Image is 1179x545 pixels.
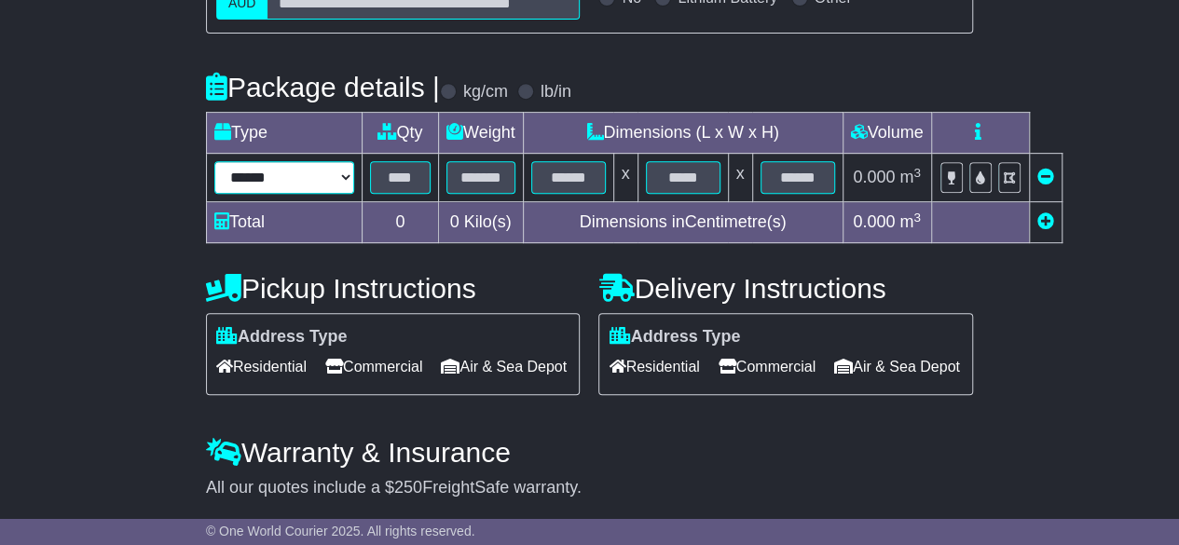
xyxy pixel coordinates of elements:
[719,352,816,381] span: Commercial
[325,352,422,381] span: Commercial
[438,113,523,154] td: Weight
[913,166,921,180] sup: 3
[206,72,440,102] h4: Package details |
[853,168,895,186] span: 0.000
[853,212,895,231] span: 0.000
[613,154,637,202] td: x
[1037,168,1054,186] a: Remove this item
[206,202,362,243] td: Total
[609,327,740,347] label: Address Type
[206,273,581,304] h4: Pickup Instructions
[541,82,571,102] label: lb/in
[206,478,973,498] div: All our quotes include a $ FreightSafe warranty.
[362,113,438,154] td: Qty
[834,352,960,381] span: Air & Sea Depot
[1037,212,1054,231] a: Add new item
[438,202,523,243] td: Kilo(s)
[598,273,973,304] h4: Delivery Instructions
[609,352,699,381] span: Residential
[523,202,843,243] td: Dimensions in Centimetre(s)
[450,212,459,231] span: 0
[206,113,362,154] td: Type
[899,212,921,231] span: m
[394,478,422,497] span: 250
[441,352,567,381] span: Air & Sea Depot
[216,352,307,381] span: Residential
[913,211,921,225] sup: 3
[216,327,348,347] label: Address Type
[523,113,843,154] td: Dimensions (L x W x H)
[206,437,973,468] h4: Warranty & Insurance
[463,82,508,102] label: kg/cm
[899,168,921,186] span: m
[728,154,752,202] td: x
[206,524,475,538] span: © One World Courier 2025. All rights reserved.
[843,113,931,154] td: Volume
[362,202,438,243] td: 0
